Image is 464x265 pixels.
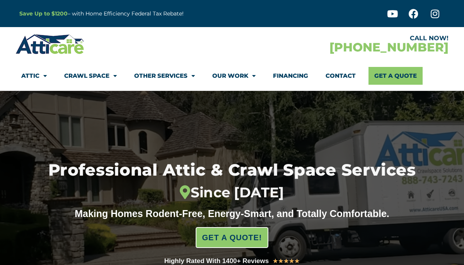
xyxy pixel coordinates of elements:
[202,230,262,245] span: GET A QUOTE!
[326,67,356,85] a: Contact
[21,67,47,85] a: Attic
[21,67,443,85] nav: Menu
[196,227,269,248] a: GET A QUOTE!
[273,67,308,85] a: Financing
[60,208,404,219] div: Making Homes Rodent-Free, Energy-Smart, and Totally Comfortable.
[19,10,68,17] a: Save Up to $1200
[212,67,256,85] a: Our Work
[134,67,195,85] a: Other Services
[368,67,423,85] a: Get A Quote
[10,162,454,201] h1: Professional Attic & Crawl Space Services
[64,67,117,85] a: Crawl Space
[19,9,270,18] p: – with Home Efficiency Federal Tax Rebate!
[232,35,449,41] div: CALL NOW!
[10,185,454,201] div: Since [DATE]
